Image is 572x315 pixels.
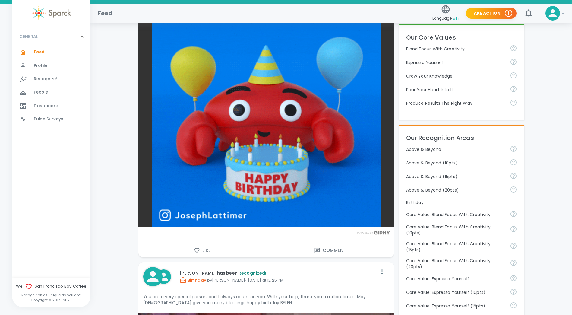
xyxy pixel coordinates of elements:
[406,133,517,143] p: Our Recognition Areas
[406,33,517,42] p: Our Core Values
[12,293,90,297] p: Recognition as unique as you are!
[508,10,509,16] p: 1
[466,8,517,19] button: Take Action 1
[266,244,394,257] button: Comment
[12,6,90,20] a: Sparck logo
[12,86,90,99] a: People
[510,145,517,152] svg: For going above and beyond!
[406,87,505,93] p: Pour Your Heart Into It
[12,59,90,72] a: Profile
[12,27,90,46] div: GENERAL
[98,8,113,18] h1: Feed
[34,116,63,122] span: Pulse Surveys
[406,199,517,205] p: Birthday
[510,275,517,282] svg: Share your voice and your ideas
[239,270,267,276] span: Recognized!
[510,159,517,166] svg: For going above and beyond!
[510,45,517,52] svg: Achieve goals today and innovate for tomorrow
[432,14,459,22] span: Language:
[12,46,90,128] div: GENERAL
[510,210,517,218] svg: Achieve goals today and innovate for tomorrow
[179,277,206,283] span: Birthday
[179,270,377,276] p: [PERSON_NAME] has been
[510,72,517,79] svg: Follow your curiosity and learn together
[34,63,47,69] span: Profile
[406,276,505,282] p: Core Value: Espresso Yourself
[19,33,38,40] p: GENERAL
[406,224,505,236] p: Core Value: Blend Focus With Creativity (10pts)
[406,100,505,106] p: Produce Results The Right Way
[510,186,517,193] svg: For going above and beyond!
[34,49,45,55] span: Feed
[510,58,517,65] svg: Share your voice and your ideas
[34,89,48,95] span: People
[143,294,389,306] p: You are a very special person, and I always count on you. With your help, thank you a million tim...
[406,187,505,193] p: Above & Beyond (20pts)
[510,85,517,93] svg: Come to work to make a difference in your own way
[453,14,459,21] span: en
[138,244,266,257] button: Like
[406,146,505,152] p: Above & Beyond
[356,231,392,235] img: Powered by GIPHY
[12,72,90,86] a: Recognize!
[12,283,90,290] span: We San Francisco Bay Coffee
[406,160,505,166] p: Above & Beyond (10pts)
[12,297,90,302] p: Copyright © 2017 - 2025
[34,76,57,82] span: Recognize!
[406,303,505,309] p: Core Value: Espresso Yourself (15pts)
[32,6,71,20] img: Sparck logo
[510,242,517,250] svg: Achieve goals today and innovate for tomorrow
[510,99,517,106] svg: Find success working together and doing the right thing
[430,3,461,24] button: Language:en
[406,212,505,218] p: Core Value: Blend Focus With Creativity
[406,173,505,180] p: Above & Beyond (15pts)
[406,258,505,270] p: Core Value: Blend Focus With Creativity (20pts)
[34,103,58,109] span: Dashboard
[12,46,90,59] a: Feed
[406,289,505,295] p: Core Value: Espresso Yourself (10pts)
[12,99,90,113] a: Dashboard
[406,59,505,65] p: Espresso Yourself
[510,259,517,266] svg: Achieve goals today and innovate for tomorrow
[406,73,505,79] p: Grow Your Knowledge
[12,113,90,126] a: Pulse Surveys
[179,276,377,283] p: by [PERSON_NAME] • [DATE] at 12:25 PM
[510,172,517,180] svg: For going above and beyond!
[510,302,517,309] svg: Share your voice and your ideas
[510,225,517,233] svg: Achieve goals today and innovate for tomorrow
[406,46,505,52] p: Blend Focus With Creativity
[406,241,505,253] p: Core Value: Blend Focus With Creativity (15pts)
[510,288,517,295] svg: Share your voice and your ideas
